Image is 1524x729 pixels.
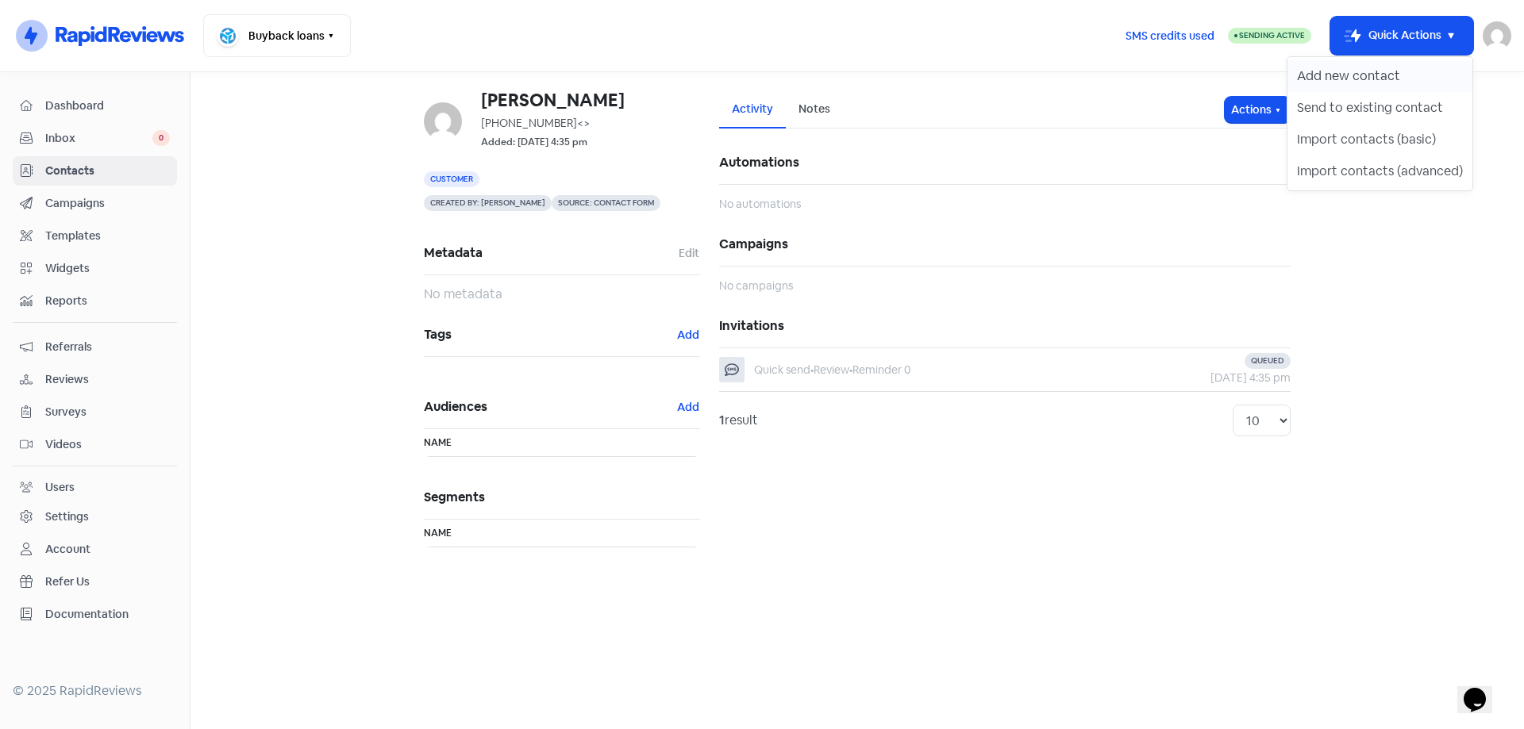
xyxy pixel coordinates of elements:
[1483,21,1511,50] img: User
[424,395,676,419] span: Audiences
[13,221,177,251] a: Templates
[13,567,177,597] a: Refer Us
[754,362,910,378] div: Quick send Review Reminder 0
[719,305,1291,347] h5: Invitations
[424,102,462,140] img: d41d8cd98f00b204e9800998ecf8427e
[45,260,170,277] span: Widgets
[13,681,177,700] div: © 2025 RapidReviews
[13,365,177,394] a: Reviews
[45,98,170,114] span: Dashboard
[676,398,700,416] button: Add
[1287,155,1472,187] button: Import contacts (advanced)
[1112,26,1228,43] a: SMS credits used
[424,476,700,519] h5: Segments
[45,606,170,623] span: Documentation
[424,323,676,347] span: Tags
[424,285,700,304] div: No metadata
[13,535,177,564] a: Account
[1287,92,1472,124] button: Send to existing contact
[13,397,177,427] a: Surveys
[810,363,814,377] b: •
[1228,26,1311,45] a: Sending Active
[1330,17,1473,55] button: Quick Actions
[481,115,700,132] div: [PHONE_NUMBER]
[676,326,700,344] button: Add
[719,223,1291,266] h5: Campaigns
[152,130,170,146] span: 0
[45,541,90,558] div: Account
[13,156,177,186] a: Contacts
[13,473,177,502] a: Users
[45,371,170,388] span: Reviews
[1225,97,1291,123] button: Actions
[13,332,177,362] a: Referrals
[45,163,170,179] span: Contacts
[481,135,587,150] small: Added: [DATE] 4:35 pm
[424,241,678,265] span: Metadata
[1457,666,1508,713] iframe: chat widget
[13,600,177,629] a: Documentation
[13,502,177,531] a: Settings
[424,429,700,457] th: Name
[13,286,177,316] a: Reports
[45,293,170,309] span: Reports
[424,171,479,187] span: Customer
[1287,60,1472,92] button: Add new contact
[719,411,758,430] div: result
[1239,30,1305,40] span: Sending Active
[45,228,170,244] span: Templates
[424,195,552,211] span: Created by: [PERSON_NAME]
[45,479,75,496] div: Users
[719,412,725,428] strong: 1
[45,436,170,453] span: Videos
[1126,28,1214,44] span: SMS credits used
[45,130,152,147] span: Inbox
[13,91,177,121] a: Dashboard
[719,197,801,211] span: No automations
[13,124,177,153] a: Inbox 0
[849,363,852,377] b: •
[45,195,170,212] span: Campaigns
[719,141,1291,184] h5: Automations
[424,520,700,547] th: Name
[1115,370,1291,386] div: [DATE] 4:35 pm
[45,508,89,525] div: Settings
[552,195,660,211] span: Source: Contact form
[719,278,793,293] span: No campaigns
[732,101,773,117] div: Activity
[13,254,177,283] a: Widgets
[45,339,170,355] span: Referrals
[13,189,177,218] a: Campaigns
[1287,124,1472,155] button: Import contacts (basic)
[203,14,351,57] button: Buyback loans
[1245,353,1291,369] div: Queued
[799,101,830,117] div: Notes
[577,116,590,130] span: <>
[481,91,700,109] h6: [PERSON_NAME]
[13,430,177,459] a: Videos
[45,574,170,590] span: Refer Us
[45,404,170,420] span: Surveys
